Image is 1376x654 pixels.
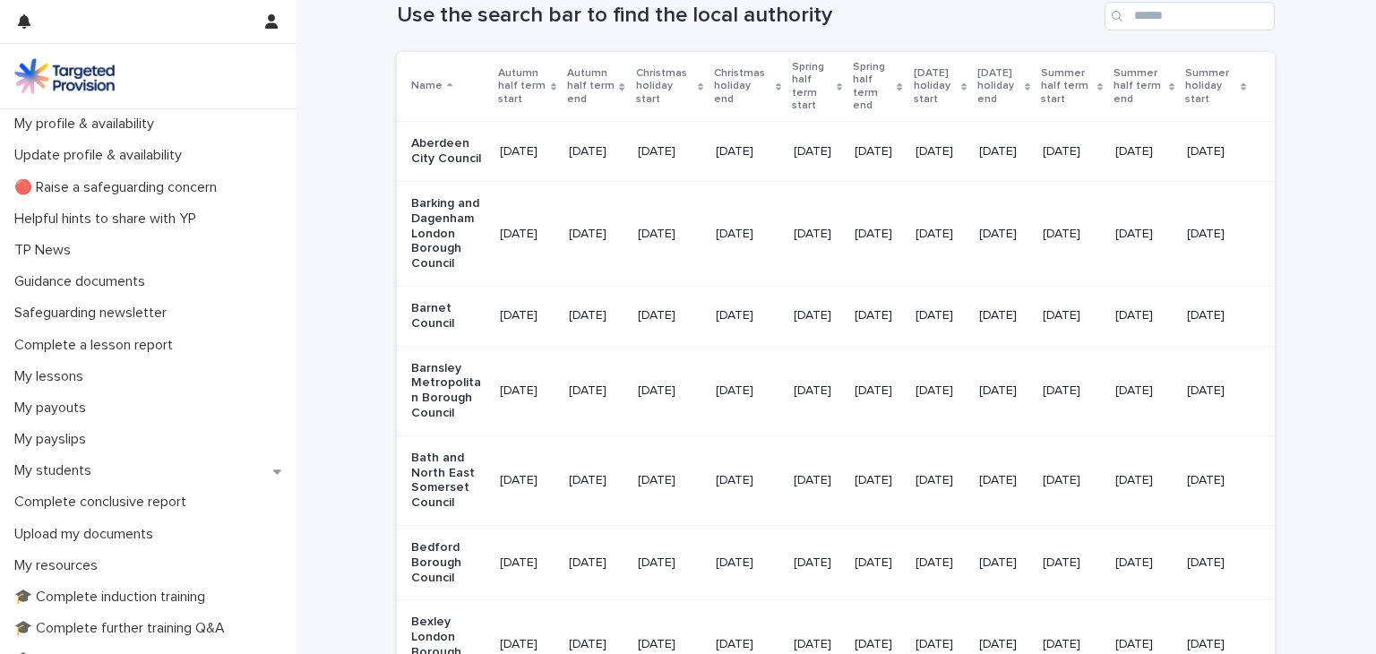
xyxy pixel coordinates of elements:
tr: Bedford Borough Council[DATE][DATE][DATE][DATE][DATE][DATE][DATE][DATE][DATE][DATE][DATE] [397,525,1275,599]
p: [DATE] [1187,473,1246,488]
p: [DATE] [1115,383,1173,399]
p: [DATE] [716,383,779,399]
p: [DATE] holiday start [914,64,957,109]
p: [DATE] [1043,227,1101,242]
p: [DATE] holiday end [977,64,1020,109]
p: Christmas holiday start [636,64,693,109]
p: [DATE] [1115,144,1173,159]
p: [DATE] [1187,555,1246,571]
p: Spring half term end [853,57,892,116]
p: [DATE] [1187,383,1246,399]
p: My students [7,462,106,479]
p: [DATE] [569,473,623,488]
p: [DATE] [794,144,840,159]
p: Complete a lesson report [7,337,187,354]
p: [DATE] [855,383,900,399]
p: [DATE] [794,383,840,399]
p: [DATE] [916,144,965,159]
p: [DATE] [794,308,840,323]
p: [DATE] [916,308,965,323]
p: [DATE] [855,227,900,242]
p: [DATE] [638,555,702,571]
img: M5nRWzHhSzIhMunXDL62 [14,58,115,94]
p: Aberdeen City Council [411,136,486,167]
p: My resources [7,557,112,574]
p: Autumn half term end [567,64,615,109]
h1: Use the search bar to find the local authority [397,3,1097,29]
p: [DATE] [979,227,1028,242]
p: [DATE] [916,227,965,242]
tr: Barking and Dagenham London Borough Council[DATE][DATE][DATE][DATE][DATE][DATE][DATE][DATE][DATE]... [397,181,1275,286]
p: [DATE] [1043,555,1101,571]
p: [DATE] [979,473,1028,488]
p: 🔴 Raise a safeguarding concern [7,179,231,196]
p: [DATE] [1115,308,1173,323]
p: [DATE] [1115,473,1173,488]
p: [DATE] [916,637,965,652]
p: My profile & availability [7,116,168,133]
p: 🎓 Complete further training Q&A [7,620,239,637]
p: Helpful hints to share with YP [7,211,211,228]
p: [DATE] [1043,308,1101,323]
p: Name [411,76,443,96]
p: 🎓 Complete induction training [7,589,219,606]
p: [DATE] [1043,637,1101,652]
p: [DATE] [716,473,779,488]
p: [DATE] [979,555,1028,571]
p: [DATE] [916,383,965,399]
p: [DATE] [1043,383,1101,399]
p: Bedford Borough Council [411,540,486,585]
p: [DATE] [1115,227,1173,242]
tr: Barnet Council[DATE][DATE][DATE][DATE][DATE][DATE][DATE][DATE][DATE][DATE][DATE] [397,286,1275,346]
p: TP News [7,242,85,259]
p: [DATE] [794,555,840,571]
p: [DATE] [569,637,623,652]
tr: Barnsley Metropolitan Borough Council[DATE][DATE][DATE][DATE][DATE][DATE][DATE][DATE][DATE][DATE]... [397,346,1275,435]
tr: Aberdeen City Council[DATE][DATE][DATE][DATE][DATE][DATE][DATE][DATE][DATE][DATE][DATE] [397,122,1275,182]
p: [DATE] [794,227,840,242]
p: [DATE] [716,227,779,242]
p: [DATE] [638,637,702,652]
p: [DATE] [1115,555,1173,571]
p: Christmas holiday end [714,64,771,109]
p: [DATE] [1115,637,1173,652]
p: [DATE] [500,473,555,488]
p: [DATE] [916,555,965,571]
p: [DATE] [1187,308,1246,323]
p: Update profile & availability [7,147,196,164]
p: [DATE] [1187,144,1246,159]
p: [DATE] [716,555,779,571]
p: [DATE] [794,473,840,488]
p: [DATE] [716,144,779,159]
p: [DATE] [500,144,555,159]
p: Bath and North East Somerset Council [411,451,486,511]
p: [DATE] [716,637,779,652]
p: Spring half term start [792,57,832,116]
p: [DATE] [638,227,702,242]
p: [DATE] [638,383,702,399]
p: Autumn half term start [498,64,546,109]
p: [DATE] [638,308,702,323]
input: Search [1105,2,1275,30]
p: Safeguarding newsletter [7,305,181,322]
p: [DATE] [638,144,702,159]
p: [DATE] [569,227,623,242]
p: My lessons [7,368,98,385]
p: [DATE] [1043,473,1101,488]
p: Summer half term end [1114,64,1165,109]
p: [DATE] [569,555,623,571]
p: [DATE] [794,637,840,652]
p: [DATE] [569,144,623,159]
p: [DATE] [855,308,900,323]
p: [DATE] [979,144,1028,159]
p: [DATE] [855,473,900,488]
p: Barnsley Metropolitan Borough Council [411,361,486,421]
p: [DATE] [569,383,623,399]
p: [DATE] [1187,227,1246,242]
p: [DATE] [855,555,900,571]
p: [DATE] [500,227,555,242]
p: [DATE] [979,637,1028,652]
p: [DATE] [500,308,555,323]
p: Barking and Dagenham London Borough Council [411,196,486,271]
